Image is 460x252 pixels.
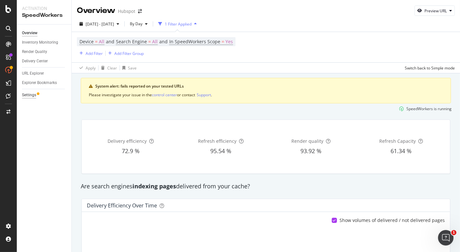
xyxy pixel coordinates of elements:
div: Clear [107,65,117,71]
span: and [159,38,168,45]
div: Overview [77,5,115,16]
span: All [99,37,104,46]
div: Are search engines delivered from your cache? [78,182,454,191]
button: Preview URL [414,5,455,16]
div: warning banner [81,78,451,103]
button: Clear [99,63,117,73]
div: Add Filter Group [114,51,144,56]
span: 61.34 % [391,147,412,155]
button: Save [120,63,137,73]
div: Overview [22,30,37,37]
strong: indexing pages [132,182,176,190]
div: Preview URL [424,8,447,14]
div: Explorer Bookmarks [22,79,57,86]
button: Support [197,92,211,98]
div: Delivery Center [22,58,48,65]
span: 95.54 % [210,147,231,155]
a: Explorer Bookmarks [22,79,67,86]
div: Settings [22,92,36,99]
div: SpeedWorkers [22,12,66,19]
span: = [95,38,98,45]
span: 72.9 % [122,147,140,155]
button: Switch back to Simple mode [402,63,455,73]
span: Delivery efficiency [108,138,147,144]
span: Search Engine [116,38,147,45]
div: Hubspot [118,8,135,15]
div: arrow-right-arrow-left [138,9,142,14]
a: Render Quality [22,48,67,55]
iframe: Intercom live chat [438,230,454,246]
div: URL Explorer [22,70,44,77]
span: = [148,38,151,45]
div: Save [128,65,137,71]
span: By Day [127,21,142,26]
span: Refresh Capacity [379,138,416,144]
span: Yes [225,37,233,46]
div: Show volumes of delivered / not delivered pages [340,217,445,224]
a: Delivery Center [22,58,67,65]
span: Refresh efficiency [198,138,236,144]
span: Render quality [291,138,323,144]
div: Activation [22,5,66,12]
a: Inventory Monitoring [22,39,67,46]
div: Inventory Monitoring [22,39,58,46]
div: 1 Filter Applied [165,21,192,27]
span: and [106,38,114,45]
button: Add Filter [77,49,103,57]
div: Add Filter [86,51,103,56]
span: 1 [451,230,456,235]
a: Settings [22,92,67,99]
button: [DATE] - [DATE] [77,19,122,29]
span: = [222,38,224,45]
span: In SpeedWorkers Scope [169,38,220,45]
a: URL Explorer [22,70,67,77]
span: 93.92 % [300,147,321,155]
div: Please investigate your issue in the or contact . [89,92,443,98]
div: Apply [86,65,96,71]
div: SpeedWorkers is running [406,106,452,111]
span: [DATE] - [DATE] [86,21,114,27]
a: Overview [22,30,67,37]
div: Switch back to Simple mode [405,65,455,71]
button: Add Filter Group [106,49,144,57]
button: 1 Filter Applied [156,19,199,29]
span: Device [79,38,94,45]
div: System alert: fails reported on your tested URLs [95,83,443,89]
span: All [152,37,158,46]
div: Render Quality [22,48,47,55]
button: Apply [77,63,96,73]
div: Delivery Efficiency over time [87,202,157,209]
button: By Day [127,19,150,29]
button: control center [152,92,177,98]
